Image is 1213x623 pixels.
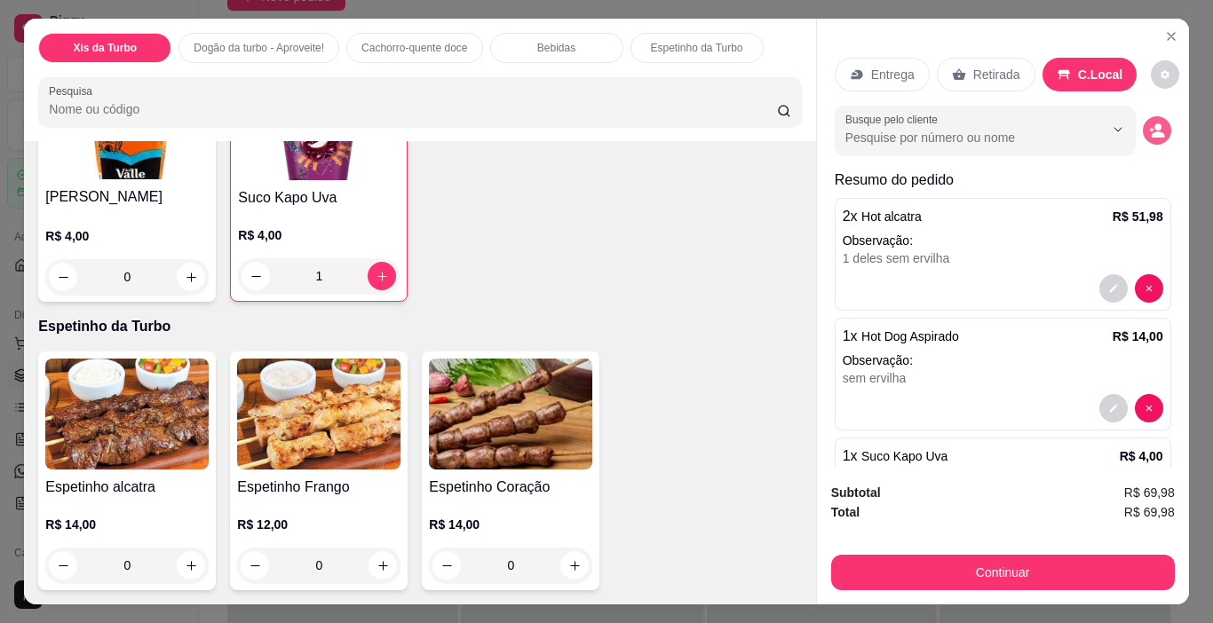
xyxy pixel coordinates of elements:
[1099,274,1128,303] button: decrease-product-quantity
[843,232,1163,249] p: Observação:
[1143,116,1171,145] button: decrease-product-quantity
[361,41,467,55] p: Cachorro-quente doce
[845,129,1075,146] input: Busque pelo cliente
[843,326,959,347] p: 1 x
[1120,447,1163,465] p: R$ 4,00
[831,505,860,519] strong: Total
[1124,483,1175,502] span: R$ 69,98
[49,83,99,99] label: Pesquisa
[843,249,1163,267] div: 1 deles sem ervilha
[241,551,269,580] button: decrease-product-quantity
[843,206,922,227] p: 2 x
[1157,22,1185,51] button: Close
[1078,66,1123,83] p: C.Local
[429,516,592,533] p: R$ 14,00
[1113,327,1163,345] p: R$ 14,00
[177,263,205,291] button: increase-product-quantity
[45,477,209,498] h4: Espetinho alcatra
[871,66,915,83] p: Entrega
[831,485,881,500] strong: Subtotal
[861,329,959,343] span: Hot Dog Aspirado
[242,262,270,290] button: decrease-product-quantity
[1135,394,1163,422] button: decrease-product-quantity
[73,41,137,55] p: Xis da Turbo
[650,41,742,55] p: Espetinho da Turbo
[560,551,589,580] button: increase-product-quantity
[237,359,400,469] img: product-image
[1099,394,1128,422] button: decrease-product-quantity
[194,41,324,55] p: Dogão da turbo - Aproveite!
[1135,274,1163,303] button: decrease-product-quantity
[861,449,947,463] span: Suco Kapo Uva
[835,170,1171,191] p: Resumo do pedido
[38,316,801,337] p: Espetinho da Turbo
[49,263,77,291] button: decrease-product-quantity
[537,41,575,55] p: Bebidas
[238,226,400,244] p: R$ 4,00
[45,186,209,208] h4: [PERSON_NAME]
[368,262,396,290] button: increase-product-quantity
[429,359,592,469] img: product-image
[861,209,922,224] span: Hot alcatra
[843,351,1163,369] p: Observação:
[369,551,397,580] button: increase-product-quantity
[1151,60,1179,89] button: decrease-product-quantity
[973,66,1020,83] p: Retirada
[49,100,777,118] input: Pesquisa
[432,551,461,580] button: decrease-product-quantity
[843,369,1163,387] div: sem ervilha
[45,516,209,533] p: R$ 14,00
[45,359,209,469] img: product-image
[1104,115,1132,144] button: Show suggestions
[238,187,400,209] h4: Suco Kapo Uva
[429,477,592,498] h4: Espetinho Coração
[177,551,205,580] button: increase-product-quantity
[1124,502,1175,522] span: R$ 69,98
[843,446,948,467] p: 1 x
[45,227,209,245] p: R$ 4,00
[845,112,944,127] label: Busque pelo cliente
[1113,208,1163,225] p: R$ 51,98
[831,555,1175,590] button: Continuar
[237,477,400,498] h4: Espetinho Frango
[49,551,77,580] button: decrease-product-quantity
[237,516,400,533] p: R$ 12,00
